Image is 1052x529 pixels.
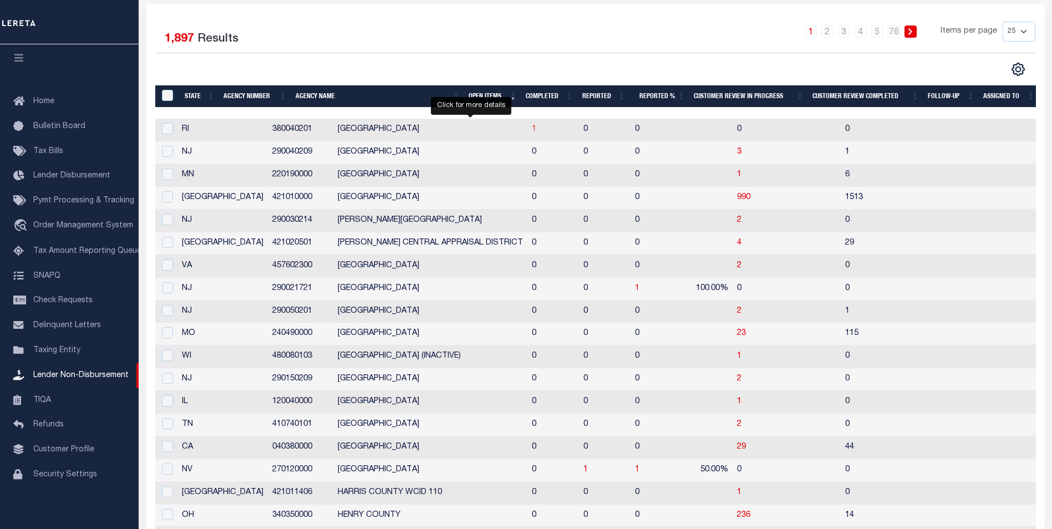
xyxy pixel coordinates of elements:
td: OH [177,505,268,527]
td: CA [177,436,268,459]
a: 1 [635,466,639,474]
td: WI [177,345,268,368]
a: 2 [737,420,741,428]
td: 0 [733,119,841,141]
td: 0 [841,119,946,141]
td: 0 [631,301,678,323]
div: Click for more details [431,97,511,115]
i: travel_explore [13,219,31,233]
td: 0 [579,323,631,345]
td: 0 [527,345,579,368]
td: 0 [841,255,946,278]
span: Lender Non-Disbursement [33,372,129,379]
a: 2 [737,216,741,224]
td: 44 [841,436,946,459]
a: 2 [737,262,741,269]
td: 421010000 [268,187,333,210]
td: 0 [527,210,579,232]
span: Bulletin Board [33,123,85,130]
td: 0 [527,482,579,505]
td: 421011406 [268,482,333,505]
td: 0 [841,391,946,414]
td: 480080103 [268,345,333,368]
td: 0 [527,436,579,459]
a: 1 [532,125,536,133]
a: 3 [838,26,850,38]
th: Completed: activate to sort column ascending [521,85,578,108]
td: 0 [579,119,631,141]
th: MBACode [155,85,181,108]
td: 0 [579,232,631,255]
span: Order Management System [33,222,133,230]
td: 0 [579,210,631,232]
td: [GEOGRAPHIC_DATA] [177,187,268,210]
a: 29 [737,443,746,451]
td: 0 [579,255,631,278]
td: RI [177,119,268,141]
td: 0 [527,255,579,278]
span: Home [33,98,54,105]
span: Delinquent Letters [33,322,101,329]
td: 0 [631,141,678,164]
td: 0 [527,323,579,345]
a: 2 [737,307,741,315]
td: 220190000 [268,164,333,187]
td: IL [177,391,268,414]
td: [GEOGRAPHIC_DATA] [333,436,527,459]
span: SNAPQ [33,272,60,279]
td: NJ [177,210,268,232]
td: [GEOGRAPHIC_DATA] [333,414,527,436]
td: 340350000 [268,505,333,527]
td: [GEOGRAPHIC_DATA] [333,187,527,210]
td: 0 [579,368,631,391]
td: 0 [631,368,678,391]
td: 0 [527,414,579,436]
a: 1 [737,171,741,179]
th: Customer Review Completed: activate to sort column ascending [808,85,923,108]
td: 0 [631,164,678,187]
td: [GEOGRAPHIC_DATA] [333,119,527,141]
td: [GEOGRAPHIC_DATA] [177,482,268,505]
td: 0 [631,414,678,436]
td: 0 [579,482,631,505]
a: 1 [635,284,639,292]
td: [GEOGRAPHIC_DATA] [333,301,527,323]
td: 0 [579,414,631,436]
td: 14 [841,505,946,527]
td: TN [177,414,268,436]
span: Refunds [33,421,64,429]
td: [GEOGRAPHIC_DATA] [333,278,527,301]
td: [PERSON_NAME] CENTRAL APPRAISAL DISTRICT [333,232,527,255]
td: 1 [841,141,946,164]
td: 0 [527,141,579,164]
td: 1 [841,301,946,323]
td: 0 [579,505,631,527]
td: [GEOGRAPHIC_DATA] [333,141,527,164]
td: MO [177,323,268,345]
td: [GEOGRAPHIC_DATA] [333,164,527,187]
a: 1 [583,466,588,474]
td: 0 [631,210,678,232]
span: Customer Profile [33,446,94,454]
td: 0 [527,278,579,301]
span: Pymt Processing & Tracking [33,197,134,205]
span: 990 [737,194,750,201]
span: 1 [737,489,741,496]
td: NJ [177,141,268,164]
td: VA [177,255,268,278]
td: 0 [631,323,678,345]
td: 040380000 [268,436,333,459]
td: [GEOGRAPHIC_DATA] [333,459,527,482]
td: HARRIS COUNTY WCID 110 [333,482,527,505]
td: NV [177,459,268,482]
th: Reported: activate to sort column ascending [578,85,630,108]
td: [GEOGRAPHIC_DATA] [333,323,527,345]
td: 410740101 [268,414,333,436]
td: [GEOGRAPHIC_DATA] (INACTIVE) [333,345,527,368]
